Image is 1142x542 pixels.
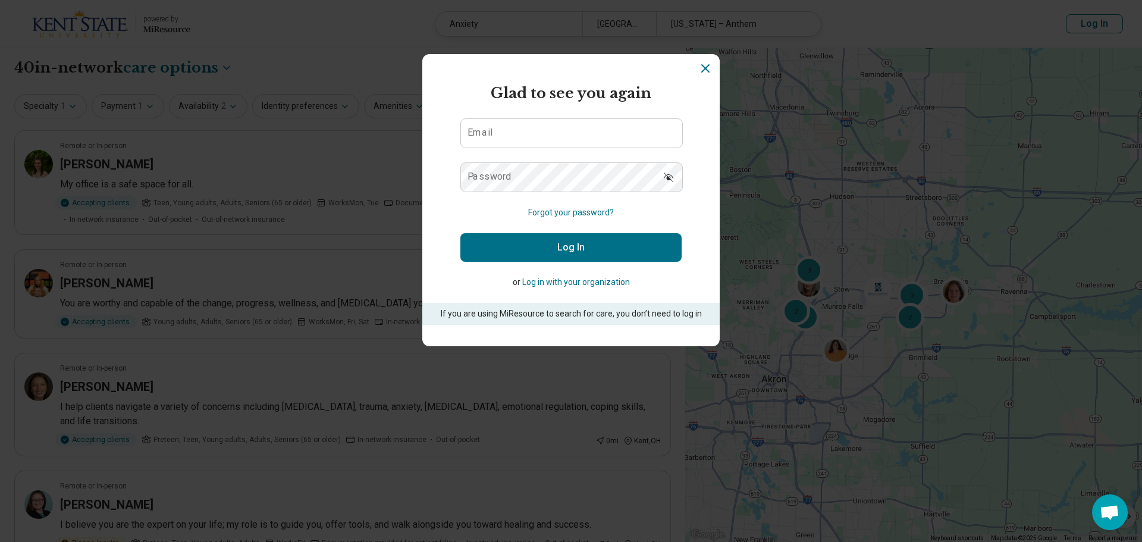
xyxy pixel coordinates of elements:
p: or [460,276,682,289]
h2: Glad to see you again [460,83,682,104]
p: If you are using MiResource to search for care, you don’t need to log in [439,308,703,320]
button: Log in with your organization [522,276,630,289]
label: Email [468,128,492,137]
label: Password [468,172,512,181]
button: Log In [460,233,682,262]
section: Login Dialog [422,54,720,346]
button: Dismiss [698,61,713,76]
button: Show password [655,162,682,191]
button: Forgot your password? [528,206,614,219]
